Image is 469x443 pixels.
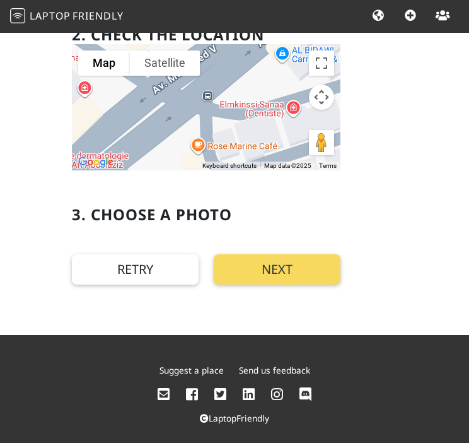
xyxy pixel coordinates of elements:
button: Next [214,254,340,285]
span: Laptop [30,9,71,23]
a: Suggest a place [159,364,224,376]
button: Toggle fullscreen view [309,50,334,76]
a: Send us feedback [239,364,310,376]
img: LaptopFriendly [10,8,25,23]
button: Show satellite imagery [130,50,200,76]
h2: 3. Choose a photo [72,206,232,224]
button: Keyboard shortcuts [202,162,257,170]
button: Retry [72,254,199,285]
button: Map camera controls [309,85,334,110]
a: LaptopFriendly LaptopFriendly [10,6,124,28]
img: Google [75,154,117,170]
span: Map data ©2025 [264,162,311,169]
button: Drag Pegman onto the map to open Street View [309,130,334,155]
span: Friendly [72,9,123,23]
a: Terms (opens in new tab) [319,162,337,169]
h2: 2. Check the location [72,26,265,44]
button: Show street map [78,50,130,76]
a: Open this area in Google Maps (opens a new window) [75,154,117,170]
